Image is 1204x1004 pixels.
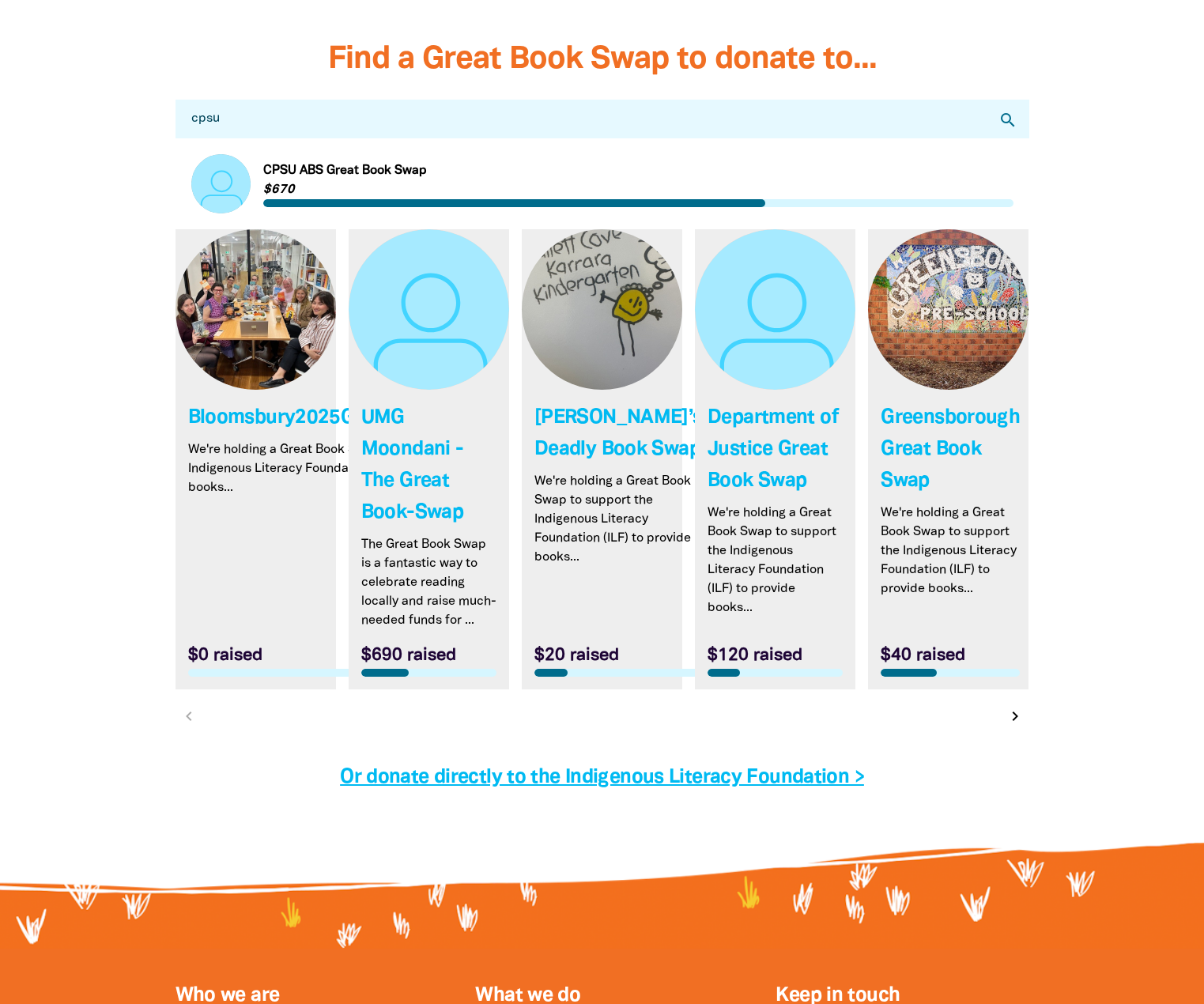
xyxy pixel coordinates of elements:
div: Paginated content [169,229,1036,743]
h4: Bloomsbury2025GreatBookSwap [188,402,485,434]
i: chevron_right [1006,707,1025,726]
a: Or donate directly to the Indigenous Literacy Foundation > [340,768,864,787]
span: Find a Great Book Swap to donate to... [328,45,877,74]
i: search [998,111,1017,130]
button: Next page [1004,705,1026,727]
p: We're holding a Great Book Swap to support the Indigenous Literacy Foundation (ILF) to provide bo... [188,440,485,497]
div: Paginated content [191,154,1013,213]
